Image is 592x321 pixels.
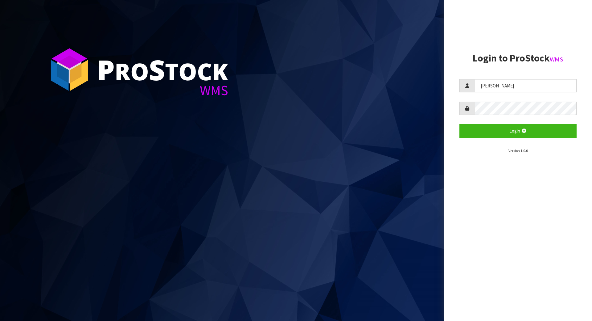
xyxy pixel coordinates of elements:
[97,83,228,97] div: WMS
[508,148,528,153] small: Version 1.0.0
[459,124,577,137] button: Login
[475,79,577,92] input: Username
[550,55,563,63] small: WMS
[149,51,165,88] span: S
[459,53,577,64] h2: Login to ProStock
[97,56,228,83] div: ro tock
[97,51,115,88] span: P
[46,46,92,93] img: ProStock Cube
